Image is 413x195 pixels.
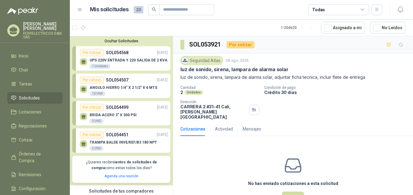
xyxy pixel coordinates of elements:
[227,41,254,48] div: Por cotizar
[19,67,28,73] span: Chat
[226,58,249,64] p: 28 ago, 2025
[80,131,104,138] div: Por cotizar
[106,77,128,83] p: SOL054507
[7,148,63,166] a: Órdenes de Compra
[76,159,167,171] p: ¿Quieres recibir como estas todos los días?
[7,169,63,180] a: Remisiones
[180,104,247,120] p: CARRERA 2 #31-41 Cali , [PERSON_NAME][GEOGRAPHIC_DATA]
[19,109,41,115] span: Licitaciones
[157,77,168,83] p: [DATE]
[72,46,170,71] a: Por cotizarSOL054568[DATE] UPS 220V ENTRADA Y 220 SALIDA DE 2 KVA1 Unidades
[106,49,128,56] p: SOL054568
[157,132,168,138] p: [DATE]
[134,6,143,13] span: 20
[80,104,104,111] div: Por cotizar
[243,126,261,132] div: Mensajes
[90,5,129,14] h1: Mis solicitudes
[72,128,170,153] a: Por cotizarSOL054451[DATE] TRAMPA BALDE INVE/REF/B3 180 NPT2 UND
[90,146,104,151] div: 2 UND
[182,57,188,64] img: Company Logo
[180,66,288,73] p: luz de sonido, sirena, lampara de alarma solar
[19,185,46,192] span: Configuración
[104,174,138,178] a: Agenda una reunión
[90,64,111,69] div: 1 Unidades
[106,131,128,138] p: SOL054451
[23,22,63,30] p: [PERSON_NAME] [PERSON_NAME]
[90,91,105,96] div: 10 UND
[157,105,168,110] p: [DATE]
[7,106,63,118] a: Licitaciones
[72,101,170,125] a: Por cotizarSOL054499[DATE] BRIDA ACERO 3" X 300 PSI3 UND
[7,120,63,132] a: Negociaciones
[90,113,137,117] p: BRIDA ACERO 3" X 300 PSI
[19,53,29,59] span: Inicio
[7,183,63,194] a: Configuración
[7,92,63,104] a: Solicitudes
[180,74,406,81] p: luz de sonido, sirena, lampara de alarma solar, adjuntar ficha tecnica, incluir flete de entrega
[90,58,167,62] p: UPS 220V ENTRADA Y 220 SALIDA DE 2 KVA
[189,40,222,49] h3: SOL053921
[157,50,168,56] p: [DATE]
[19,151,57,164] span: Órdenes de Compra
[7,50,63,62] a: Inicio
[370,22,406,33] button: No Leídos
[180,90,183,95] p: 2
[152,7,156,12] span: search
[90,140,157,145] p: TRAMPA BALDE INVE/REF/B3 180 NPT
[80,76,104,84] div: Por cotizar
[180,100,247,104] p: Dirección
[70,36,173,185] div: Ocultar SolicitudesPor cotizarSOL054568[DATE] UPS 220V ENTRADA Y 220 SALIDA DE 2 KVA1 UnidadesPor...
[19,81,32,87] span: Tareas
[23,32,63,39] p: FERRELECTRICOS G&M SAS
[281,23,316,33] div: 1 - 20 de 20
[180,85,259,90] p: Cantidad
[264,85,411,90] p: Condición de pago
[264,90,411,95] p: Crédito 30 días
[72,74,170,98] a: Por cotizarSOL054507[DATE] ANGULO HIERRO 1/4" X 2 1/2" X 6 MTS10 UND
[215,126,233,132] div: Actividad
[7,78,63,90] a: Tareas
[7,7,38,15] img: Logo peakr
[91,160,157,170] b: cientos de solicitudes de compra
[7,64,63,76] a: Chat
[19,137,33,143] span: Cotizar
[312,6,325,13] div: Todas
[248,180,338,187] h3: No has enviado cotizaciones a esta solicitud
[7,134,63,146] a: Cotizar
[321,22,365,33] button: Asignado a mi
[72,39,170,43] button: Ocultar Solicitudes
[90,119,104,124] div: 3 UND
[90,85,157,90] p: ANGULO HIERRO 1/4" X 2 1/2" X 6 MTS
[106,104,128,111] p: SOL054499
[19,171,41,178] span: Remisiones
[180,126,205,132] div: Cotizaciones
[180,56,223,65] div: Seguridad Atlas
[19,123,47,129] span: Negociaciones
[80,49,104,56] div: Por cotizar
[184,90,203,95] div: Unidades
[19,95,40,101] span: Solicitudes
